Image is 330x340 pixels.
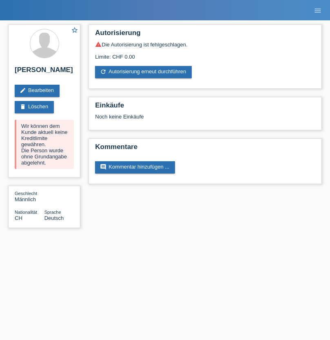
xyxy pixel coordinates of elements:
div: Die Autorisierung ist fehlgeschlagen. [95,41,315,48]
i: warning [95,41,102,48]
h2: [PERSON_NAME] [15,66,74,78]
i: comment [100,164,106,170]
a: star_border [71,26,78,35]
a: deleteLöschen [15,101,54,113]
a: refreshAutorisierung erneut durchführen [95,66,192,78]
h2: Autorisierung [95,29,315,41]
i: edit [20,87,26,94]
a: editBearbeiten [15,85,60,97]
span: Geschlecht [15,191,37,196]
i: refresh [100,68,106,75]
span: Nationalität [15,210,37,215]
div: Limite: CHF 0.00 [95,48,315,60]
div: Männlich [15,190,44,202]
i: menu [314,7,322,15]
i: delete [20,103,26,110]
div: Wir können dem Kunde aktuell keine Kreditlimite gewähren. Die Person wurde ohne Grundangabe abgel... [15,120,74,169]
span: Deutsch [44,215,64,221]
div: Noch keine Einkäufe [95,114,315,126]
a: menu [310,8,326,13]
i: star_border [71,26,78,34]
span: Sprache [44,210,61,215]
a: commentKommentar hinzufügen ... [95,161,175,173]
span: Schweiz [15,215,22,221]
h2: Kommentare [95,143,315,155]
h2: Einkäufe [95,101,315,114]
